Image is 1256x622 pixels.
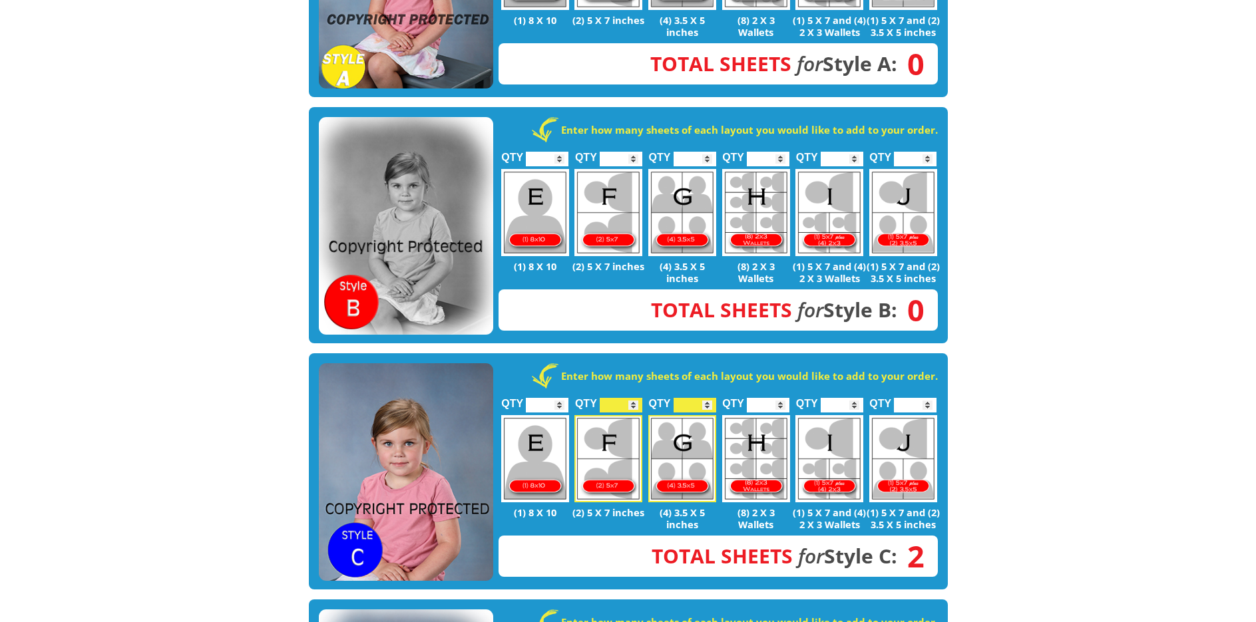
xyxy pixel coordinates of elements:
[501,415,569,502] img: E
[646,506,720,530] p: (4) 3.5 X 5 inches
[798,542,824,569] em: for
[867,260,941,284] p: (1) 5 X 7 and (2) 3.5 X 5 inches
[499,14,572,26] p: (1) 8 X 10
[719,506,793,530] p: (8) 2 X 3 Wallets
[499,260,572,272] p: (1) 8 X 10
[575,137,597,170] label: QTY
[572,14,646,26] p: (2) 5 X 7 inches
[649,383,671,416] label: QTY
[797,296,823,323] em: for
[650,50,791,77] span: Total Sheets
[501,137,523,170] label: QTY
[649,137,671,170] label: QTY
[869,415,937,502] img: J
[501,169,569,256] img: E
[897,57,925,71] span: 0
[796,137,818,170] label: QTY
[501,383,523,416] label: QTY
[869,169,937,256] img: J
[648,415,716,502] img: G
[499,506,572,518] p: (1) 8 X 10
[652,542,897,569] strong: Style C:
[650,50,897,77] strong: Style A:
[572,506,646,518] p: (2) 5 X 7 inches
[722,169,790,256] img: H
[319,363,493,581] img: STYLE C
[867,506,941,530] p: (1) 5 X 7 and (2) 3.5 X 5 inches
[651,296,897,323] strong: Style B:
[648,169,716,256] img: G
[719,14,793,38] p: (8) 2 X 3 Wallets
[867,14,941,38] p: (1) 5 X 7 and (2) 3.5 X 5 inches
[651,296,792,323] span: Total Sheets
[646,14,720,38] p: (4) 3.5 X 5 inches
[722,415,790,502] img: H
[793,506,867,530] p: (1) 5 X 7 and (4) 2 X 3 Wallets
[722,137,744,170] label: QTY
[572,260,646,272] p: (2) 5 X 7 inches
[652,542,793,569] span: Total Sheets
[719,260,793,284] p: (8) 2 X 3 Wallets
[561,369,938,383] strong: Enter how many sheets of each layout you would like to add to your order.
[575,383,597,416] label: QTY
[722,383,744,416] label: QTY
[869,137,891,170] label: QTY
[797,50,823,77] em: for
[574,169,642,256] img: F
[897,549,925,563] span: 2
[795,169,863,256] img: I
[795,415,863,502] img: I
[793,14,867,38] p: (1) 5 X 7 and (4) 2 X 3 Wallets
[793,260,867,284] p: (1) 5 X 7 and (4) 2 X 3 Wallets
[574,415,642,502] img: F
[646,260,720,284] p: (4) 3.5 X 5 inches
[319,117,493,335] img: STYLE B
[561,123,938,136] strong: Enter how many sheets of each layout you would like to add to your order.
[897,303,925,317] span: 0
[869,383,891,416] label: QTY
[796,383,818,416] label: QTY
